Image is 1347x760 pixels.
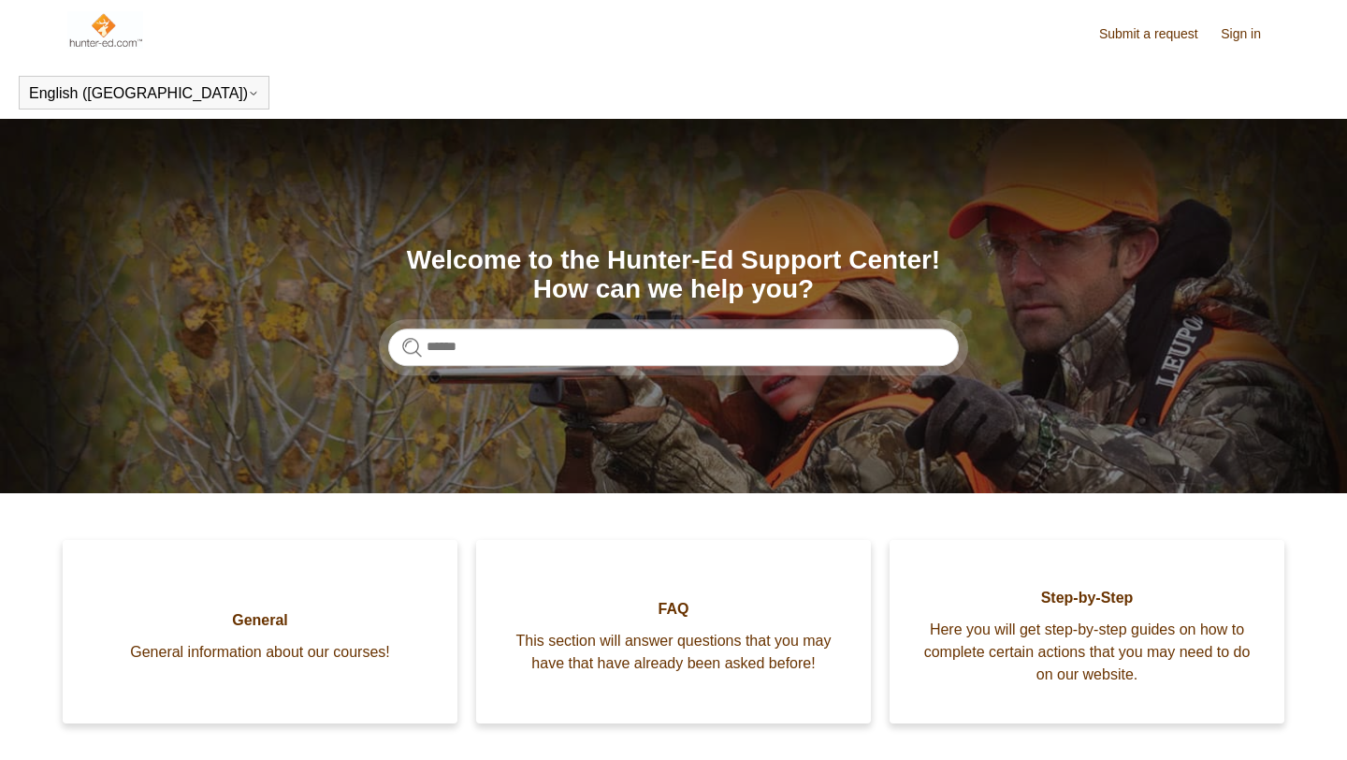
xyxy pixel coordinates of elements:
[504,630,843,675] span: This section will answer questions that you may have that have already been asked before!
[29,85,259,102] button: English ([GEOGRAPHIC_DATA])
[1221,24,1280,44] a: Sign in
[63,540,457,723] a: General General information about our courses!
[476,540,871,723] a: FAQ This section will answer questions that you may have that have already been asked before!
[504,598,843,621] span: FAQ
[67,11,143,49] img: Hunter-Ed Help Center home page
[388,329,959,366] input: Search
[388,246,959,304] h1: Welcome to the Hunter-Ed Support Center! How can we help you?
[1099,24,1217,44] a: Submit a request
[890,540,1284,723] a: Step-by-Step Here you will get step-by-step guides on how to complete certain actions that you ma...
[918,587,1256,609] span: Step-by-Step
[1226,697,1334,746] div: Chat Support
[918,619,1256,686] span: Here you will get step-by-step guides on how to complete certain actions that you may need to do ...
[91,609,429,632] span: General
[91,641,429,664] span: General information about our courses!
